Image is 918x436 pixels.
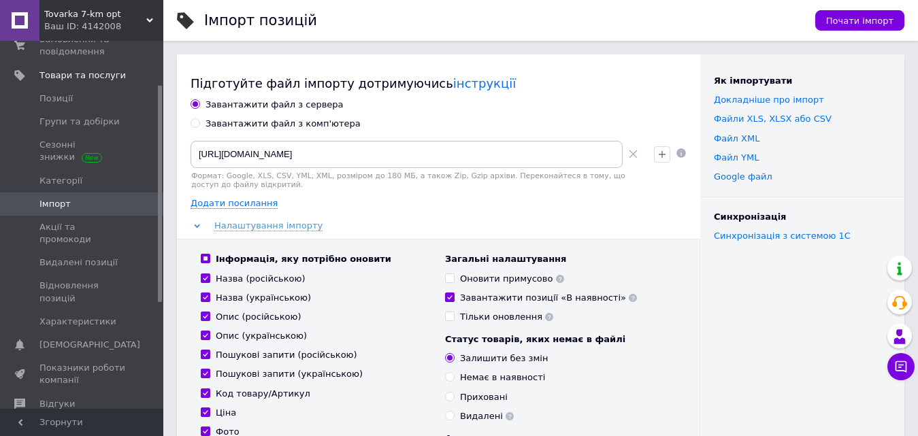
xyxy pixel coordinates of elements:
[714,133,759,144] a: Файл XML
[216,349,357,361] div: Пошукові запити (російською)
[44,20,163,33] div: Ваш ID: 4142008
[887,353,915,380] button: Чат з покупцем
[39,362,126,386] span: Показники роботи компанії
[460,311,553,323] div: Тільки оновлення
[216,407,236,419] div: Ціна
[216,330,307,342] div: Опис (українською)
[460,391,508,403] div: Приховані
[216,388,310,400] div: Код товару/Артикул
[39,256,118,269] span: Видалені позиції
[191,141,623,168] input: Вкажіть посилання
[445,253,676,265] div: Загальні налаштування
[39,33,126,58] span: Замовлення та повідомлення
[826,16,894,26] span: Почати імпорт
[714,231,851,241] a: Синхронізація з системою 1С
[216,253,391,265] div: Інформація, яку потрібно оновити
[714,95,824,105] a: Докладніше про імпорт
[214,220,323,231] span: Налаштування імпорту
[714,114,832,124] a: Файли ХLS, XLSX або CSV
[453,76,516,90] a: інструкції
[204,12,317,29] h1: Імпорт позицій
[216,292,311,304] div: Назва (українською)
[191,75,687,92] div: Підготуйте файл імпорту дотримуючись
[39,316,116,328] span: Характеристики
[206,118,361,130] div: Завантажити файл з комп'ютера
[191,198,278,209] span: Додати посилання
[216,368,363,380] div: Пошукові запити (українською)
[39,280,126,304] span: Відновлення позицій
[39,116,120,128] span: Групи та добірки
[39,339,140,351] span: [DEMOGRAPHIC_DATA]
[191,171,643,189] div: Формат: Google, XLS, CSV, YML, XML, розміром до 180 МБ, а також Zip, Gzip архіви. Переконайтеся в...
[460,371,545,384] div: Немає в наявності
[714,171,772,182] a: Google файл
[39,198,71,210] span: Імпорт
[39,175,82,187] span: Категорії
[206,99,344,111] div: Завантажити файл з сервера
[39,221,126,246] span: Акції та промокоди
[460,352,548,365] div: Залишити без змін
[39,93,73,105] span: Позиції
[39,139,126,163] span: Сезонні знижки
[460,292,637,304] div: Завантажити позиції «В наявності»
[216,273,306,285] div: Назва (російською)
[445,333,676,346] div: Статус товарів, яких немає в файлі
[815,10,904,31] button: Почати імпорт
[39,69,126,82] span: Товари та послуги
[714,152,759,163] a: Файл YML
[39,398,75,410] span: Відгуки
[460,273,564,285] div: Оновити примусово
[216,311,301,323] div: Опис (російською)
[44,8,146,20] span: Tovarka 7-km opt
[714,75,891,87] div: Як імпортувати
[714,211,891,223] div: Синхронізація
[460,410,514,422] div: Видалені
